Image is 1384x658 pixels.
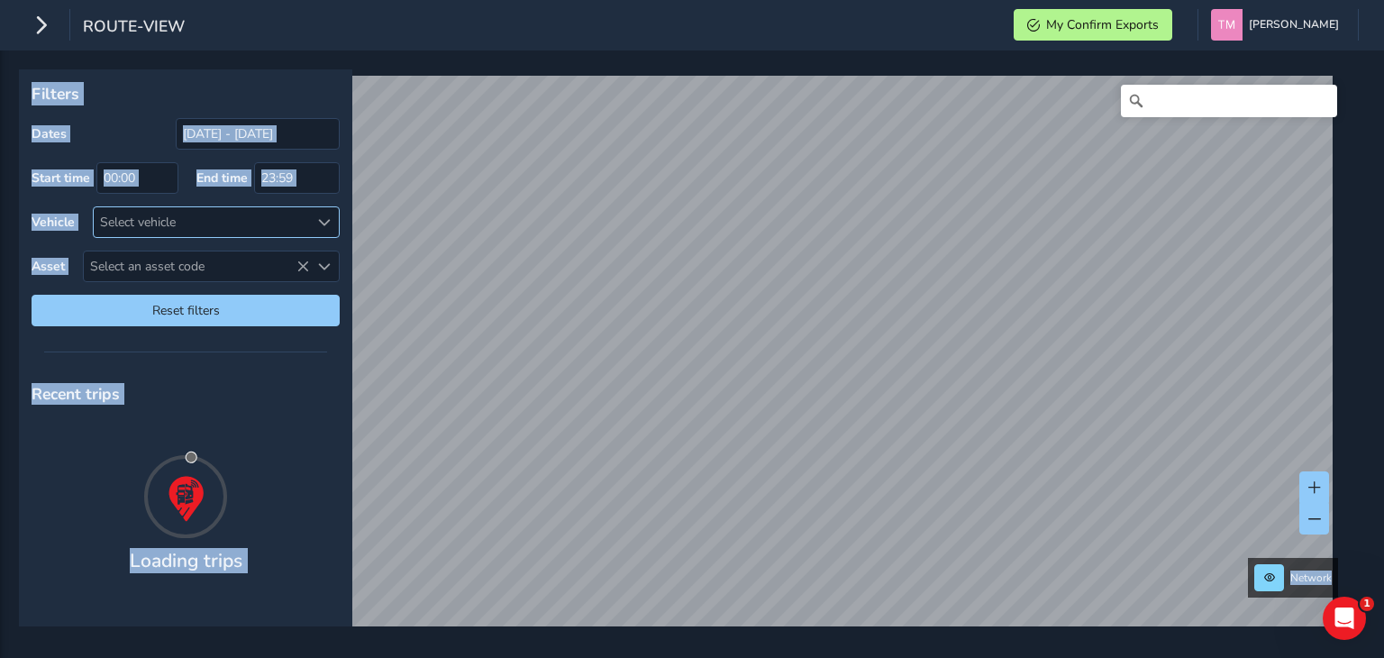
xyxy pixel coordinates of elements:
label: Start time [32,169,90,187]
label: Dates [32,125,67,142]
iframe: Intercom live chat [1323,597,1366,640]
button: Reset filters [32,295,340,326]
div: Select an asset code [309,251,339,281]
label: Vehicle [32,214,75,231]
img: diamond-layout [1211,9,1243,41]
span: My Confirm Exports [1046,16,1159,33]
span: Network [1290,571,1332,585]
span: 1 [1360,597,1374,611]
span: [PERSON_NAME] [1249,9,1339,41]
button: [PERSON_NAME] [1211,9,1345,41]
label: End time [196,169,248,187]
span: Recent trips [32,383,120,405]
span: Reset filters [45,302,326,319]
label: Asset [32,258,65,275]
p: Filters [32,82,340,105]
div: Select vehicle [94,207,309,237]
button: My Confirm Exports [1014,9,1172,41]
canvas: Map [25,76,1333,647]
input: Search [1121,85,1337,117]
span: route-view [83,15,185,41]
h4: Loading trips [130,550,242,572]
span: Select an asset code [84,251,309,281]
